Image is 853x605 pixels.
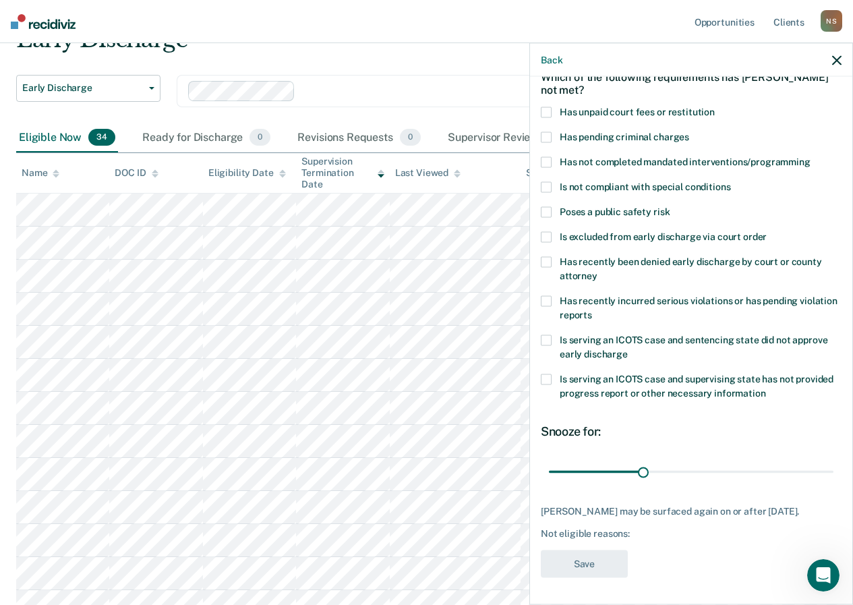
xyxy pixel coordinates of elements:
[301,156,384,190] div: Supervision Termination Date
[560,131,689,142] span: Has pending criminal charges
[395,167,461,179] div: Last Viewed
[541,59,842,107] div: Which of the following requirements has [PERSON_NAME] not met?
[807,559,840,592] iframe: Intercom live chat
[88,129,115,146] span: 34
[560,106,715,117] span: Has unpaid court fees or restitution
[560,295,837,320] span: Has recently incurred serious violations or has pending violation reports
[249,129,270,146] span: 0
[560,373,833,398] span: Is serving an ICOTS case and supervising state has not provided progress report or other necessar...
[22,82,144,94] span: Early Discharge
[400,129,421,146] span: 0
[541,505,842,517] div: [PERSON_NAME] may be surfaced again on or after [DATE].
[140,123,273,153] div: Ready for Discharge
[560,334,827,359] span: Is serving an ICOTS case and sentencing state did not approve early discharge
[295,123,423,153] div: Revisions Requests
[526,167,555,179] div: Status
[541,550,628,577] button: Save
[16,26,784,64] div: Early Discharge
[821,10,842,32] div: N S
[541,424,842,438] div: Snooze for:
[445,123,568,153] div: Supervisor Review
[208,167,286,179] div: Eligibility Date
[560,206,670,217] span: Poses a public safety risk
[560,256,822,281] span: Has recently been denied early discharge by court or county attorney
[560,156,811,167] span: Has not completed mandated interventions/programming
[22,167,59,179] div: Name
[560,231,767,241] span: Is excluded from early discharge via court order
[115,167,158,179] div: DOC ID
[11,14,76,29] img: Recidiviz
[16,123,118,153] div: Eligible Now
[560,181,730,192] span: Is not compliant with special conditions
[541,528,842,540] div: Not eligible reasons:
[541,54,562,65] button: Back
